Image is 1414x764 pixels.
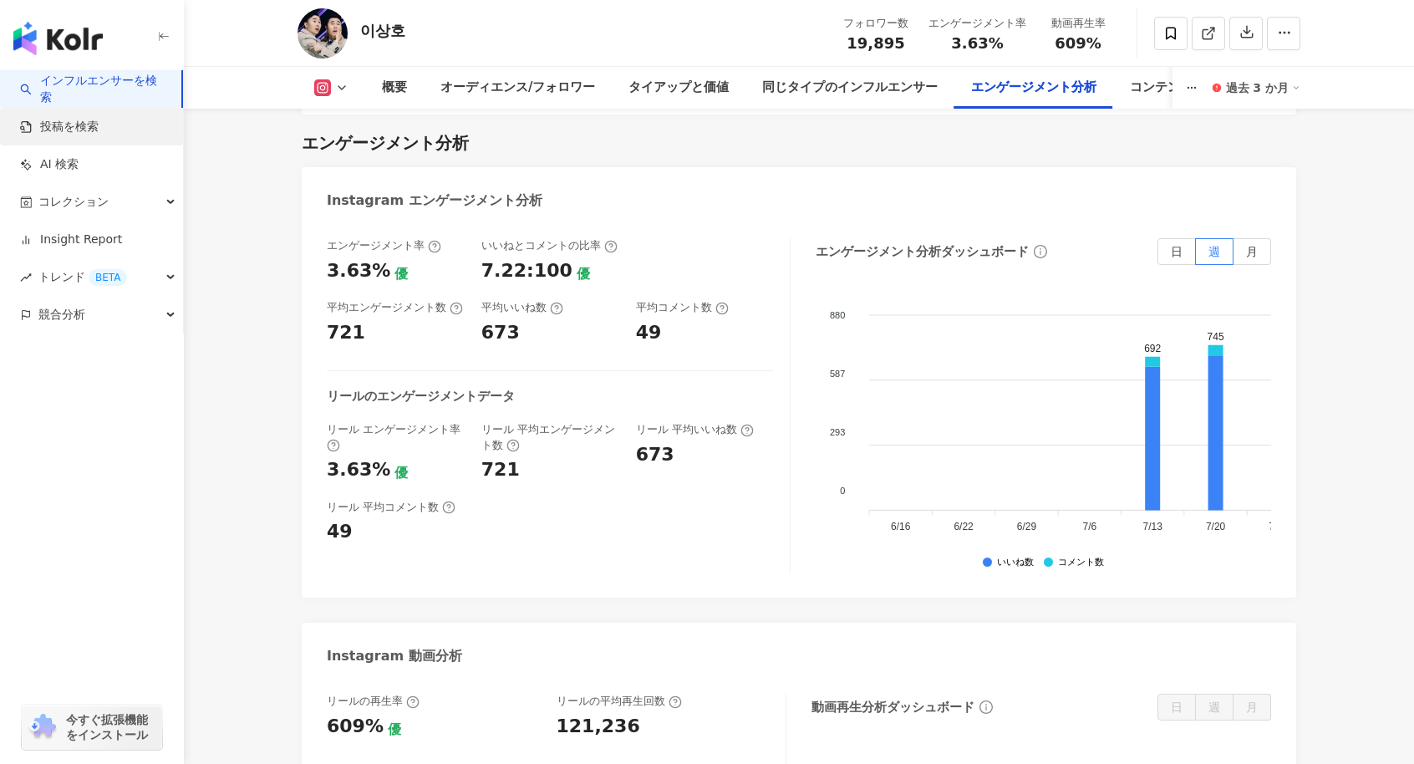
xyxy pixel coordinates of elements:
div: 3.63% [327,258,390,284]
div: 3.63% [327,457,390,483]
div: コメント数 [1058,558,1104,568]
tspan: 7/6 [1083,522,1097,533]
img: KOL Avatar [298,8,348,59]
span: コレクション [38,183,109,221]
div: エンゲージメント率 [928,15,1026,32]
div: オーディエンス/フォロワー [440,78,595,98]
tspan: 6/16 [891,522,911,533]
span: 月 [1246,245,1258,258]
span: 週 [1208,700,1220,714]
div: 7.22:100 [481,258,572,284]
span: 19,895 [847,34,904,52]
div: エンゲージメント分析 [302,131,469,155]
tspan: 587 [830,369,845,379]
div: コンテンツ内容分析 [1130,78,1243,98]
span: 週 [1208,245,1220,258]
tspan: 6/29 [1017,522,1037,533]
div: 優 [577,265,590,283]
div: 673 [481,320,520,346]
div: 優 [388,721,401,739]
div: 優 [394,265,408,283]
div: リール 平均エンゲージメント数 [481,422,619,452]
div: 同じタイプのインフルエンサー [762,78,938,98]
div: リール 平均いいね数 [636,422,754,437]
div: BETA [89,269,127,286]
div: リール 平均コメント数 [327,500,455,515]
div: いいね数 [997,558,1034,568]
tspan: 7/20 [1206,522,1226,533]
div: Instagram エンゲージメント分析 [327,191,542,210]
div: リールの再生率 [327,694,420,709]
div: リールのエンゲージメントデータ [327,388,515,405]
a: 投稿を検索 [20,119,99,135]
div: エンゲージメント率 [327,238,441,253]
span: rise [20,272,32,283]
a: searchインフルエンサーを検索 [20,73,168,105]
tspan: 7/27 [1269,522,1289,533]
tspan: 7/13 [1143,522,1163,533]
div: タイアップと価値 [628,78,729,98]
div: 673 [636,442,674,468]
span: 609% [1055,35,1101,52]
div: 動画再生率 [1046,15,1110,32]
div: 概要 [382,78,407,98]
div: いいねとコメントの比率 [481,238,618,253]
a: chrome extension今すぐ拡張機能をインストール [22,705,162,750]
img: logo [13,22,103,55]
span: info-circle [1031,242,1050,261]
span: 月 [1246,700,1258,714]
img: chrome extension [27,714,58,741]
div: リール エンゲージメント率 [327,422,465,452]
div: 49 [327,519,353,545]
div: 平均コメント数 [636,300,729,315]
div: 動画再生分析ダッシュボード [811,699,974,716]
div: 優 [394,464,408,482]
tspan: 0 [841,486,846,496]
span: 今すぐ拡張機能をインストール [66,712,157,742]
span: 3.63% [951,35,1003,52]
div: Instagram 動画分析 [327,647,462,665]
tspan: 880 [830,310,845,320]
div: 721 [481,457,520,483]
div: 609% [327,714,384,740]
div: 721 [327,320,365,346]
div: 49 [636,320,662,346]
div: 平均いいね数 [481,300,563,315]
span: 日 [1171,700,1183,714]
div: 過去 3 か月 [1226,74,1301,101]
span: info-circle [977,698,995,716]
div: エンゲージメント分析 [971,78,1096,98]
tspan: 293 [830,427,845,437]
div: フォロワー数 [843,15,908,32]
div: 平均エンゲージメント数 [327,300,463,315]
tspan: 6/22 [954,522,974,533]
span: トレンド [38,258,127,296]
a: Insight Report [20,232,122,248]
div: 121,236 [557,714,640,740]
div: 이상호 [360,20,405,41]
span: 競合分析 [38,296,85,334]
div: リールの平均再生回数 [557,694,682,709]
div: エンゲージメント分析ダッシュボード [816,243,1029,261]
span: 日 [1171,245,1183,258]
a: AI 検索 [20,156,79,173]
